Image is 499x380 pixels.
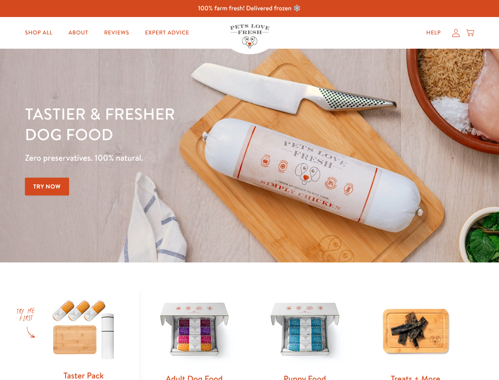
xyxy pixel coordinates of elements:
a: Shop All [19,25,59,41]
h1: Tastier & fresher dog food [25,103,324,144]
p: Zero preservatives. 100% natural. [25,151,324,165]
a: Try Now [25,178,69,196]
a: Help [420,25,447,41]
a: About [62,25,94,41]
a: Expert Advice [139,25,196,41]
img: Pets Love Fresh [230,24,269,48]
a: Reviews [98,25,135,41]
